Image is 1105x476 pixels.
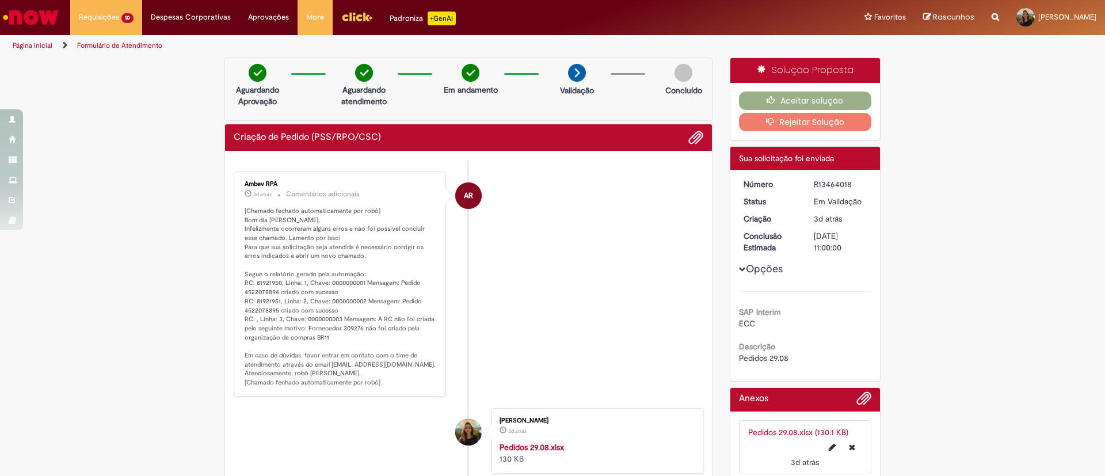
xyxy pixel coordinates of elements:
[508,428,527,435] span: 3d atrás
[739,394,768,404] h2: Anexos
[230,84,285,107] p: Aguardando Aprovação
[842,438,862,456] button: Excluir Pedidos 29.08.xlsx
[739,341,775,352] b: Descrição
[245,181,436,188] div: Ambev RPA
[500,441,691,464] div: 130 KB
[455,182,482,209] div: Ambev RPA
[9,35,728,56] ul: Trilhas de página
[79,12,119,23] span: Requisições
[874,12,906,23] span: Favoritos
[455,419,482,445] div: Lara Moccio Breim Solera
[462,64,479,82] img: check-circle-green.png
[568,64,586,82] img: arrow-next.png
[814,213,867,224] div: 29/08/2025 18:38:13
[735,230,806,253] dt: Conclusão Estimada
[286,189,360,199] small: Comentários adicionais
[253,191,272,198] span: 3d atrás
[508,428,527,435] time: 29/08/2025 18:38:12
[253,191,272,198] time: 30/08/2025 01:31:44
[248,12,289,23] span: Aprovações
[560,85,594,96] p: Validação
[739,318,755,329] span: ECC
[336,84,392,107] p: Aguardando atendimento
[245,207,436,387] p: [Chamado fechado automaticamente por robô] Bom dia [PERSON_NAME], Infelizmente ocorreram alguns e...
[814,230,867,253] div: [DATE] 11:00:00
[814,214,842,224] span: 3d atrás
[791,457,819,467] time: 29/08/2025 18:38:12
[500,417,691,424] div: [PERSON_NAME]
[739,153,834,163] span: Sua solicitação foi enviada
[151,12,231,23] span: Despesas Corporativas
[77,41,162,50] a: Formulário de Atendimento
[814,196,867,207] div: Em Validação
[739,307,781,317] b: SAP Interim
[822,438,843,456] button: Editar nome de arquivo Pedidos 29.08.xlsx
[730,58,881,83] div: Solução Proposta
[735,196,806,207] dt: Status
[390,12,456,25] div: Padroniza
[735,213,806,224] dt: Criação
[1,6,60,29] img: ServiceNow
[500,442,564,452] a: Pedidos 29.08.xlsx
[306,12,324,23] span: More
[249,64,266,82] img: check-circle-green.png
[355,64,373,82] img: check-circle-green.png
[444,84,498,96] p: Em andamento
[933,12,974,22] span: Rascunhos
[688,130,703,145] button: Adicionar anexos
[234,132,381,143] h2: Criação de Pedido (PSS/RPO/CSC) Histórico de tíquete
[735,178,806,190] dt: Número
[748,427,848,437] a: Pedidos 29.08.xlsx (130.1 KB)
[856,391,871,412] button: Adicionar anexos
[428,12,456,25] p: +GenAi
[739,113,872,131] button: Rejeitar Solução
[665,85,702,96] p: Concluído
[791,457,819,467] span: 3d atrás
[1038,12,1096,22] span: [PERSON_NAME]
[341,8,372,25] img: click_logo_yellow_360x200.png
[675,64,692,82] img: img-circle-grey.png
[923,12,974,23] a: Rascunhos
[464,182,473,210] span: AR
[814,214,842,224] time: 29/08/2025 18:38:13
[814,178,867,190] div: R13464018
[739,353,788,363] span: Pedidos 29.08
[121,13,134,23] span: 10
[13,41,52,50] a: Página inicial
[739,92,872,110] button: Aceitar solução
